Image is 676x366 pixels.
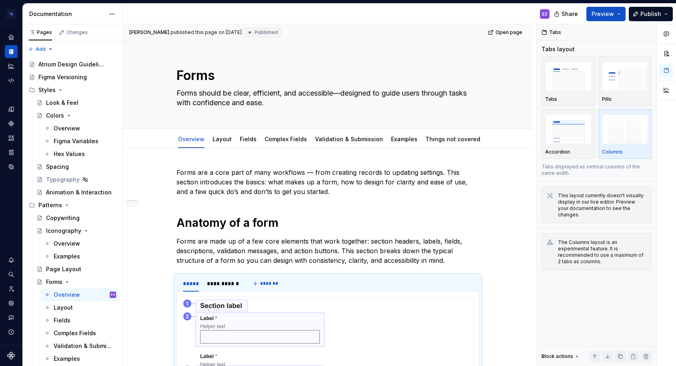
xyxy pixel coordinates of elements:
[54,252,80,260] div: Examples
[5,282,18,295] a: Invite team
[33,160,119,173] a: Spacing
[209,130,235,147] div: Layout
[129,29,169,36] span: [PERSON_NAME]
[5,268,18,281] button: Search ⌘K
[391,136,417,142] a: Examples
[558,239,646,265] div: The Columns layout is an experimental feature. It is recommended to use a maximum of 2 tabs as co...
[33,186,119,199] a: Animation & Interaction
[629,7,673,21] button: Publish
[213,136,232,142] a: Layout
[41,327,119,340] a: Complex Fields
[33,276,119,288] a: Forms
[26,84,119,96] div: Styles
[5,45,18,58] a: Documentation
[315,136,383,142] a: Validation & Submission
[5,311,18,324] button: Contact support
[265,136,307,142] a: Complex Fields
[33,224,119,237] a: Iconography
[240,136,257,142] a: Fields
[175,130,208,147] div: Overview
[5,117,18,130] a: Components
[33,173,119,186] a: Typography
[542,164,652,176] p: Tabs displayed as vertical columns of the same width.
[41,135,119,148] a: Figma Variables
[602,149,623,155] p: Columns
[36,46,46,52] span: Add
[54,355,80,363] div: Examples
[41,352,119,365] a: Examples
[41,250,119,263] a: Examples
[46,278,62,286] div: Forms
[485,27,526,38] a: Open page
[54,329,96,337] div: Complex Fields
[38,86,56,94] div: Styles
[602,62,648,91] img: placeholder
[550,7,583,21] button: Share
[542,45,575,53] div: Tabs layout
[110,291,115,299] div: SZ
[46,112,64,120] div: Colors
[46,176,80,184] div: Typography
[178,136,205,142] a: Overview
[41,301,119,314] a: Layout
[545,62,592,91] img: placeholder
[312,130,386,147] div: Validation & Submission
[586,7,626,21] button: Preview
[54,137,98,145] div: Figma Variables
[422,130,483,147] div: Things not covered
[41,288,119,301] a: OverviewSZ
[495,29,522,36] span: Open page
[33,96,119,109] a: Look & Feel
[542,109,595,159] button: placeholderAccordion
[38,201,62,209] div: Patterns
[54,316,70,324] div: Fields
[5,103,18,116] a: Design tokens
[598,109,652,159] button: placeholderColumns
[388,130,421,147] div: Examples
[542,56,595,106] button: placeholderTabs
[175,87,477,109] textarea: Forms should be clear, efficient, and accessible—designed to guide users through tasks with confi...
[33,109,119,122] a: Colors
[29,29,52,36] div: Pages
[54,291,80,299] div: Overview
[545,96,557,102] p: Tabs
[7,352,15,360] a: Supernova Logo
[592,10,614,18] span: Preview
[5,74,18,87] a: Code automation
[38,60,104,68] div: Atrium Design Guidelines
[41,314,119,327] a: Fields
[542,351,580,362] div: Block actions
[26,44,56,55] button: Add
[41,237,119,250] a: Overview
[46,188,112,196] div: Animation & Interaction
[38,73,87,81] div: Figma Versioning
[177,236,479,265] p: Forms are made up of a few core elements that work together: section headers, labels, fields, des...
[46,265,81,273] div: Page Layout
[5,254,18,266] button: Notifications
[5,132,18,144] a: Assets
[41,122,119,135] a: Overview
[54,342,114,350] div: Validation & Submission
[177,216,479,230] h1: Anatomy of a form
[5,31,18,44] a: Home
[5,146,18,159] div: Storybook stories
[26,199,119,212] div: Patterns
[602,96,612,102] p: Pills
[562,10,578,18] span: Share
[261,130,310,147] div: Complex Fields
[640,10,661,18] span: Publish
[5,160,18,173] a: Data sources
[175,66,477,85] textarea: Forms
[54,124,80,132] div: Overview
[46,227,81,235] div: Iconography
[41,340,119,352] a: Validation & Submission
[558,192,646,218] div: This layout currently doesn't visually display in our live editor. Preview your documentation to ...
